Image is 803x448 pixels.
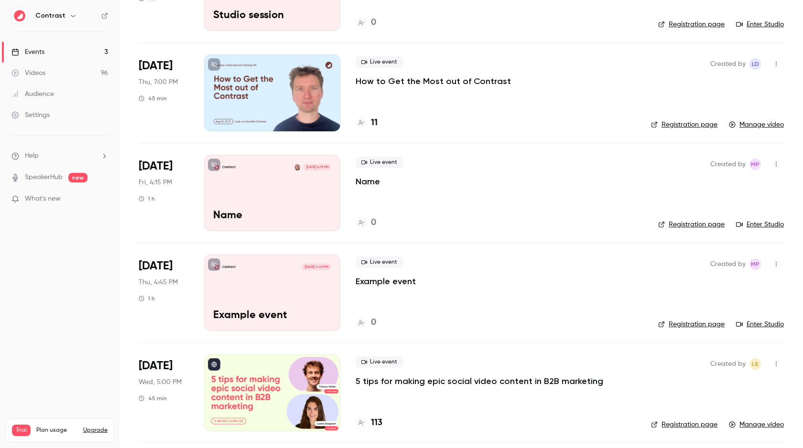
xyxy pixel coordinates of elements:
[651,120,717,129] a: Registration page
[139,395,167,402] div: 45 min
[12,425,31,436] span: Trial
[356,157,403,168] span: Live event
[356,75,511,87] a: How to Get the Most out of Contrast
[356,216,376,229] a: 0
[356,416,382,429] a: 113
[736,220,784,229] a: Enter Studio
[749,258,761,270] span: Maxim Poulsen
[139,358,173,373] span: [DATE]
[213,309,331,322] p: Example event
[139,77,178,87] span: Thu, 7:00 PM
[356,117,378,129] a: 11
[303,164,331,171] span: [DATE] 4:15 PM
[139,155,189,231] div: Jul 18 Fri, 4:15 PM (Europe/Paris)
[11,151,108,161] li: help-dropdown-opener
[658,320,725,329] a: Registration page
[749,358,761,370] span: Lusine Sargsyan
[11,110,50,120] div: Settings
[749,159,761,170] span: Maxim Poulsen
[371,316,376,329] h4: 0
[371,16,376,29] h4: 0
[752,58,759,70] span: Ld
[139,295,155,302] div: 1 h
[25,172,63,182] a: SpeakerHub
[139,277,178,287] span: Thu, 4:45 PM
[204,255,340,331] a: Example eventContrast[DATE] 4:45 PMExample event
[736,320,784,329] a: Enter Studio
[139,58,173,74] span: [DATE]
[213,210,331,222] p: Name
[139,255,189,331] div: Jul 10 Thu, 4:45 PM (Europe/Paris)
[751,159,760,170] span: MP
[749,58,761,70] span: Luuk de Jonge
[356,176,380,187] a: Name
[356,256,403,268] span: Live event
[25,194,61,204] span: What's new
[139,258,173,274] span: [DATE]
[139,95,167,102] div: 45 min
[11,47,44,57] div: Events
[729,120,784,129] a: Manage video
[12,8,27,23] img: Contrast
[371,416,382,429] h4: 113
[736,20,784,29] a: Enter Studio
[83,427,108,434] button: Upgrade
[11,89,54,99] div: Audience
[222,165,236,170] p: Contrast
[751,258,760,270] span: MP
[651,420,717,429] a: Registration page
[139,195,155,203] div: 1 h
[710,159,746,170] span: Created by
[213,10,331,22] p: Studio session
[35,11,65,21] h6: Contrast
[302,264,331,270] span: [DATE] 4:45 PM
[356,375,603,387] a: 5 tips for making epic social video content in B2B marketing
[139,159,173,174] span: [DATE]
[11,68,45,78] div: Videos
[356,16,376,29] a: 0
[139,178,172,187] span: Fri, 4:15 PM
[36,427,77,434] span: Plan usage
[658,220,725,229] a: Registration page
[68,173,87,182] span: new
[752,358,759,370] span: LS
[371,117,378,129] h4: 11
[294,164,301,171] img: Maxim Poulsen
[729,420,784,429] a: Manage video
[139,354,189,431] div: Jul 2 Wed, 11:00 AM (America/New York)
[356,356,403,368] span: Live event
[204,155,340,231] a: NameContrastMaxim Poulsen[DATE] 4:15 PMName
[222,265,236,269] p: Contrast
[356,56,403,68] span: Live event
[356,316,376,329] a: 0
[658,20,725,29] a: Registration page
[710,58,746,70] span: Created by
[371,216,376,229] h4: 0
[356,276,416,287] a: Example event
[25,151,39,161] span: Help
[139,377,182,387] span: Wed, 5:00 PM
[710,358,746,370] span: Created by
[139,54,189,131] div: Aug 21 Thu, 12:00 PM (America/Chicago)
[710,258,746,270] span: Created by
